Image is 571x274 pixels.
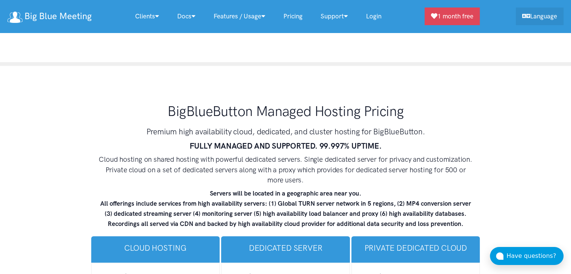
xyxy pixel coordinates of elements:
[227,242,344,253] h3: Dedicated Server
[506,251,563,261] div: Have questions?
[8,12,23,23] img: logo
[126,8,168,24] a: Clients
[205,8,274,24] a: Features / Usage
[190,141,382,151] strong: FULLY MANAGED AND SUPPORTED. 99.997% UPTIME.
[100,190,471,228] strong: Servers will be located in a geographic area near you. All offerings include services from high a...
[312,8,357,24] a: Support
[516,8,563,25] a: Language
[98,154,473,185] h4: Cloud hosting on shared hosting with powerful dedicated servers. Single dedicated server for priv...
[98,102,473,120] h1: BigBlueButton Managed Hosting Pricing
[8,8,92,24] a: Big Blue Meeting
[274,8,312,24] a: Pricing
[490,247,563,265] button: Have questions?
[357,8,390,24] a: Login
[168,8,205,24] a: Docs
[97,242,214,253] h3: Cloud Hosting
[357,242,474,253] h3: Private Dedicated Cloud
[98,126,473,137] h3: Premium high availability cloud, dedicated, and cluster hosting for BigBlueButton.
[425,8,480,25] a: 1 month free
